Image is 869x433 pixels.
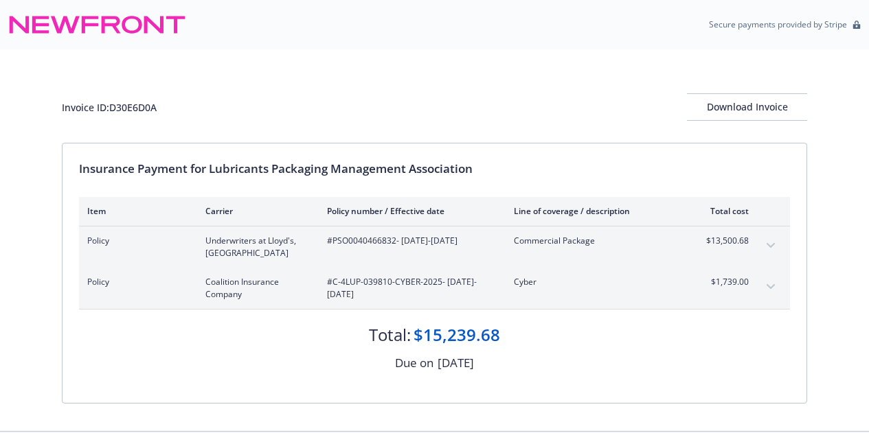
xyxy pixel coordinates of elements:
div: Total: [369,323,411,347]
span: #C-4LUP-039810-CYBER-2025 - [DATE]-[DATE] [327,276,492,301]
span: Commercial Package [514,235,675,247]
div: Total cost [697,205,749,217]
button: expand content [760,235,782,257]
span: Cyber [514,276,675,288]
span: $1,739.00 [697,276,749,288]
div: PolicyCoalition Insurance Company#C-4LUP-039810-CYBER-2025- [DATE]-[DATE]Cyber$1,739.00expand con... [79,268,790,309]
span: Policy [87,235,183,247]
button: Download Invoice [687,93,807,121]
span: Underwriters at Lloyd's, [GEOGRAPHIC_DATA] [205,235,305,259]
span: Coalition Insurance Company [205,276,305,301]
div: PolicyUnderwriters at Lloyd's, [GEOGRAPHIC_DATA]#PSO0040466832- [DATE]-[DATE]Commercial Package$1... [79,226,790,268]
button: expand content [760,276,782,298]
span: $13,500.68 [697,235,749,247]
div: [DATE] [438,354,474,372]
p: Secure payments provided by Stripe [709,19,847,30]
div: Download Invoice [687,94,807,120]
div: Carrier [205,205,305,217]
div: Due on [395,354,433,372]
span: #PSO0040466832 - [DATE]-[DATE] [327,235,492,247]
div: Line of coverage / description [514,205,675,217]
div: Insurance Payment for Lubricants Packaging Management Association [79,160,790,178]
div: Policy number / Effective date [327,205,492,217]
div: $15,239.68 [414,323,500,347]
div: Item [87,205,183,217]
span: Policy [87,276,183,288]
div: Invoice ID: D30E6D0A [62,100,157,115]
